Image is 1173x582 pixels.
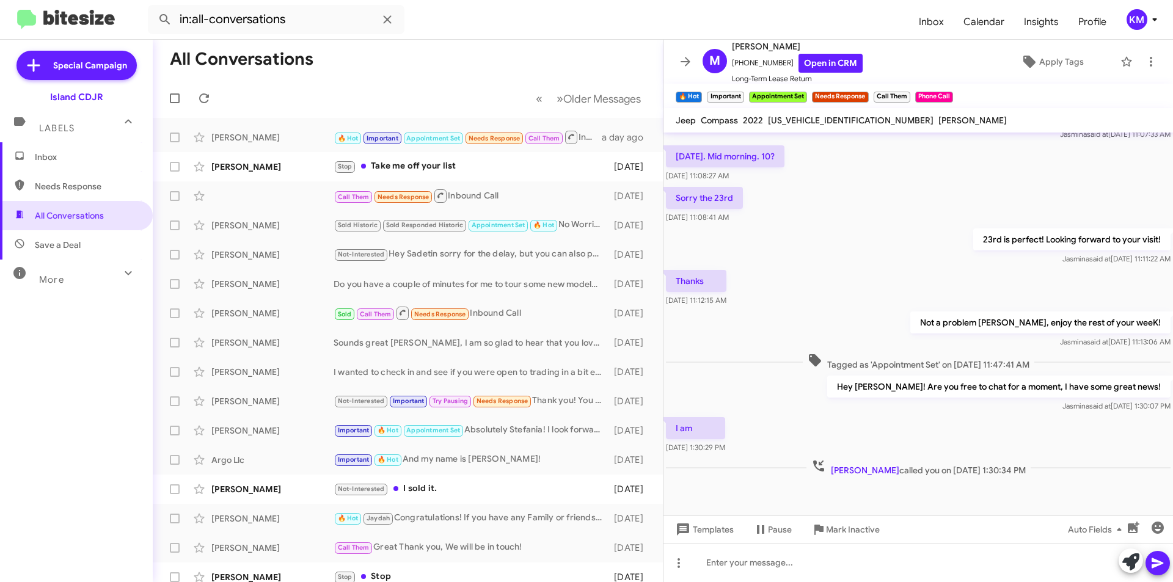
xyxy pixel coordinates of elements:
div: [DATE] [608,395,653,407]
span: Needs Response [35,180,139,192]
div: [PERSON_NAME] [211,249,334,261]
button: Mark Inactive [802,518,890,540]
small: Phone Call [915,92,953,103]
span: Jasmina [DATE] 11:07:33 AM [1060,129,1171,139]
span: Call Them [360,310,392,318]
div: Congratulations! If you have any Family or friends to refer us to That will be greatly Appreciated! [334,511,608,525]
span: Needs Response [477,397,528,405]
span: Older Messages [563,92,641,106]
a: Profile [1069,4,1116,40]
span: Call Them [528,134,560,142]
span: 🔥 Hot [378,426,398,434]
span: Needs Response [414,310,466,318]
span: Jasmina [DATE] 1:30:07 PM [1062,401,1171,410]
nav: Page navigation example [529,86,648,111]
div: Argo Llc [211,454,334,466]
div: KM [1127,9,1147,30]
span: 2022 [743,115,763,126]
span: 🔥 Hot [378,456,398,464]
span: [DATE] 11:08:41 AM [666,213,729,222]
span: Call Them [338,544,370,551]
button: KM [1116,9,1160,30]
span: Appointment Set [406,426,460,434]
span: More [39,274,64,285]
span: [DATE] 11:12:15 AM [666,296,726,305]
div: [PERSON_NAME] [211,424,334,437]
div: Take me off your list [334,159,608,173]
div: [DATE] [608,161,653,173]
p: Hey [PERSON_NAME]! Are you free to chat for a moment, I have some great news! [827,376,1171,398]
div: [PERSON_NAME] [211,483,334,495]
div: [PERSON_NAME] [211,131,334,144]
span: Sold Responded Historic [386,221,464,229]
span: 🔥 Hot [338,514,359,522]
div: Sounds great [PERSON_NAME], I am so glad to hear that you love it! If you would like, we could co... [334,336,608,349]
div: [PERSON_NAME] [211,336,334,349]
span: [DATE] 11:08:27 AM [666,171,729,180]
span: Sold [338,310,352,318]
span: Appointment Set [406,134,460,142]
span: Needs Response [378,193,429,201]
small: Needs Response [812,92,868,103]
div: Inbound Call [334,188,608,203]
span: Apply Tags [1039,51,1084,73]
span: [PERSON_NAME] [831,465,899,476]
span: said at [1087,337,1108,346]
span: « [536,91,543,106]
span: Important [393,397,425,405]
span: Labels [39,123,75,134]
h1: All Conversations [170,49,313,69]
button: Next [549,86,648,111]
span: Try Pausing [433,397,468,405]
div: Inbound Call [334,305,608,321]
a: Special Campaign [16,51,137,80]
small: 🔥 Hot [676,92,702,103]
span: » [557,91,563,106]
p: 23rd is perfect! Looking forward to your visit! [973,228,1171,250]
span: called you on [DATE] 1:30:34 PM [806,459,1031,476]
div: Hey Sadetin sorry for the delay, but you can also put it on order or get into a 2025 model, which... [334,247,608,261]
a: Inbox [909,4,954,40]
span: Stop [338,573,353,581]
span: Stop [338,162,353,170]
div: Thank you! You do the same! [334,394,608,408]
span: Insights [1014,4,1069,40]
span: Long-Term Lease Return [732,73,863,85]
span: 🔥 Hot [533,221,554,229]
div: [PERSON_NAME] [211,278,334,290]
div: No Worries, I will make sure to have everything ready by the time they arrive! Safe travels! [334,218,608,232]
div: [DATE] [608,190,653,202]
div: Do you have a couple of minutes for me to tour some new models, we can go over some new leases, a... [334,278,608,290]
small: Appointment Set [749,92,807,103]
p: [DATE]. Mid morning. 10? [666,145,784,167]
div: [DATE] [608,512,653,525]
span: Not-Interested [338,397,385,405]
span: said at [1089,401,1111,410]
div: [PERSON_NAME] [211,512,334,525]
span: Save a Deal [35,239,81,251]
span: said at [1087,129,1108,139]
span: Important [338,456,370,464]
div: Inbound Call [334,129,602,145]
div: [DATE] [608,366,653,378]
div: [DATE] [608,454,653,466]
span: Pause [768,518,792,540]
span: M [709,51,720,71]
span: Not-Interested [338,250,385,258]
div: I sold it. [334,482,608,496]
a: Open in CRM [798,54,863,73]
span: Not-Interested [338,485,385,493]
span: Auto Fields [1068,518,1127,540]
span: [DATE] 1:30:29 PM [666,443,725,452]
span: Jasmina [DATE] 11:13:06 AM [1060,337,1171,346]
a: Calendar [954,4,1014,40]
span: Jaydah [367,514,390,522]
div: a day ago [602,131,653,144]
span: Call Them [338,193,370,201]
button: Previous [528,86,550,111]
p: Sorry the 23rd [666,187,743,209]
div: [PERSON_NAME] [211,161,334,173]
button: Pause [744,518,802,540]
span: Special Campaign [53,59,127,71]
